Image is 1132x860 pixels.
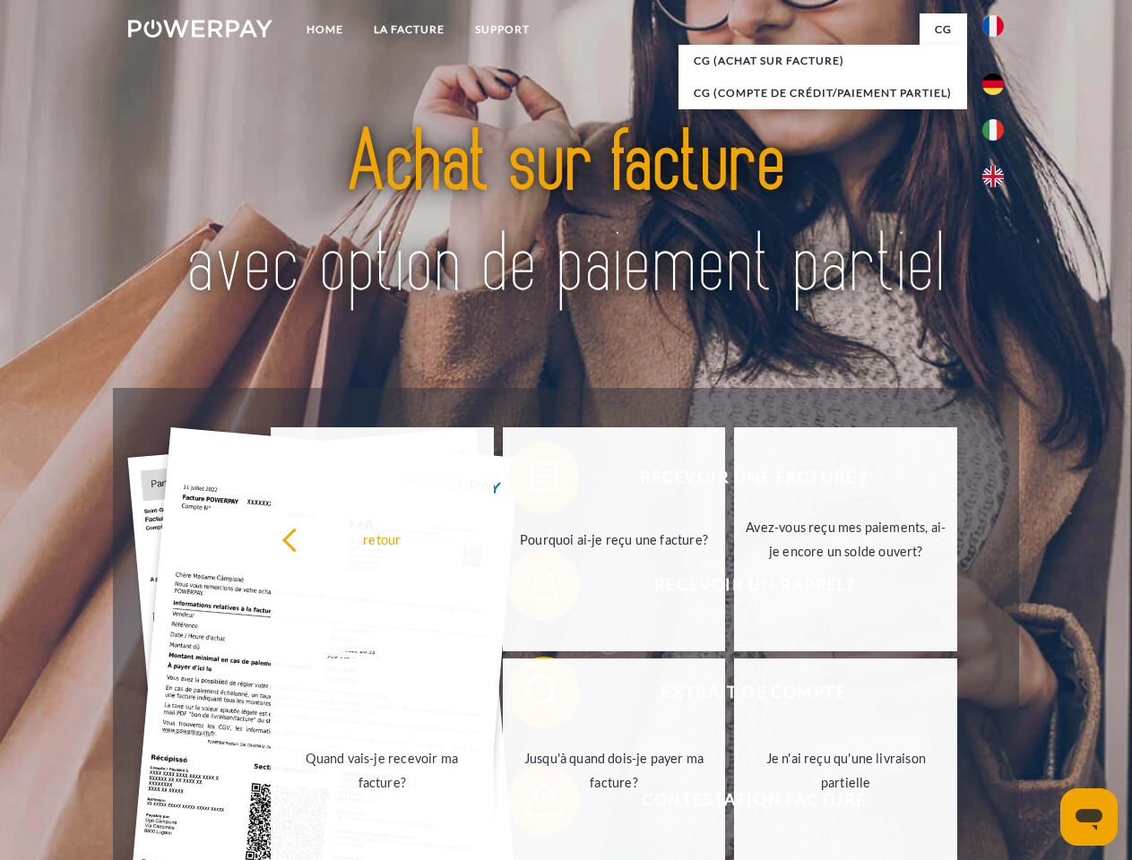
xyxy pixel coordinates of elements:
[678,77,967,109] a: CG (Compte de crédit/paiement partiel)
[514,527,715,551] div: Pourquoi ai-je reçu une facture?
[982,73,1004,95] img: de
[128,20,272,38] img: logo-powerpay-white.svg
[982,119,1004,141] img: it
[281,527,483,551] div: retour
[734,427,957,651] a: Avez-vous reçu mes paiements, ai-je encore un solde ouvert?
[460,13,545,46] a: Support
[281,746,483,795] div: Quand vais-je recevoir ma facture?
[745,515,946,563] div: Avez-vous reçu mes paiements, ai-je encore un solde ouvert?
[1060,788,1118,846] iframe: Bouton de lancement de la fenêtre de messagerie
[359,13,460,46] a: LA FACTURE
[982,166,1004,187] img: en
[982,15,1004,37] img: fr
[514,746,715,795] div: Jusqu'à quand dois-je payer ma facture?
[920,13,967,46] a: CG
[291,13,359,46] a: Home
[745,746,946,795] div: Je n'ai reçu qu'une livraison partielle
[171,86,961,343] img: title-powerpay_fr.svg
[678,45,967,77] a: CG (achat sur facture)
